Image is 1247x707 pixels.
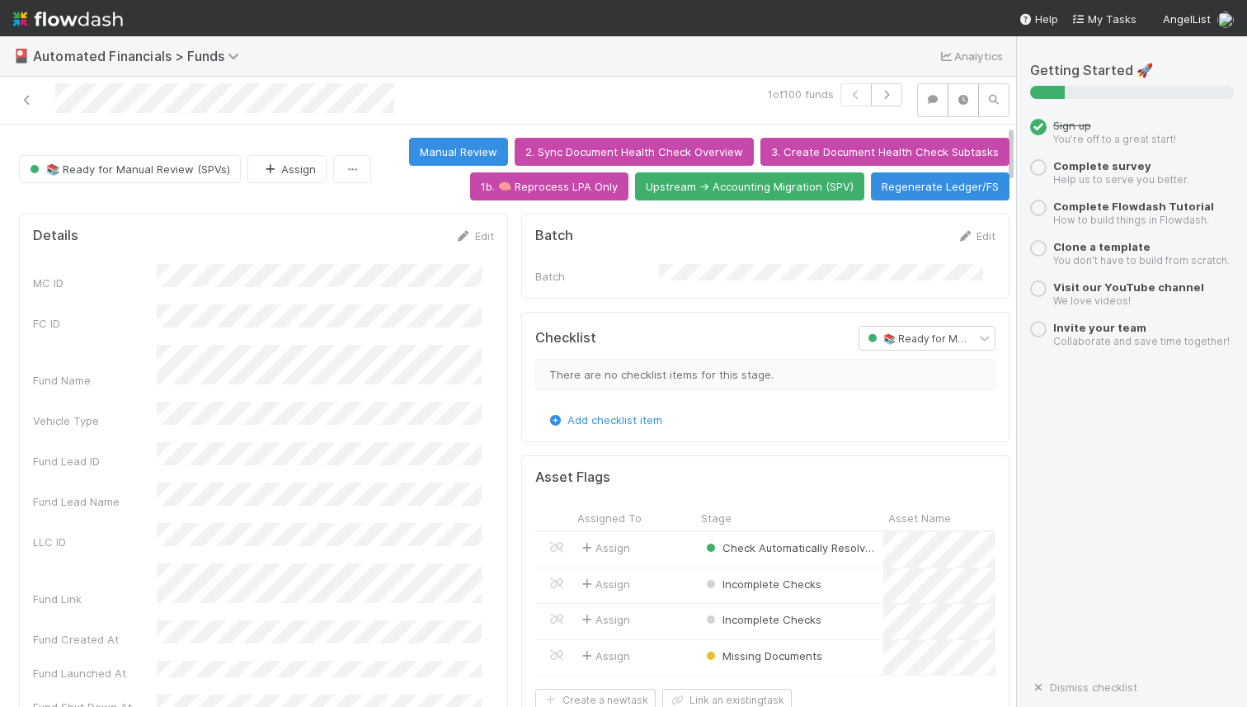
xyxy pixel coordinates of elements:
[548,413,662,427] a: Add checklist item
[455,229,494,243] a: Edit
[1053,159,1151,172] a: Complete survey
[1030,63,1234,79] h5: Getting Started 🚀
[535,359,996,390] div: There are no checklist items for this stage.
[247,155,327,183] button: Assign
[1071,11,1136,27] a: My Tasks
[703,611,821,628] div: Incomplete Checks
[1053,240,1151,253] a: Clone a template
[1071,12,1136,26] span: My Tasks
[579,576,630,592] span: Assign
[1053,214,1209,226] small: How to build things in Flowdash.
[703,576,821,592] div: Incomplete Checks
[13,49,30,63] span: 🎴
[703,649,822,662] span: Missing Documents
[871,172,1009,200] button: Regenerate Ledger/FS
[515,138,754,166] button: 2. Sync Document Health Check Overview
[938,46,1003,66] a: Analytics
[1053,254,1230,266] small: You don’t have to build from scratch.
[535,268,659,285] div: Batch
[13,5,123,33] img: logo-inverted-e16ddd16eac7371096b0.svg
[577,510,642,526] span: Assigned To
[33,453,157,469] div: Fund Lead ID
[33,228,78,244] h5: Details
[579,540,630,556] span: Assign
[19,155,241,183] button: 📚 Ready for Manual Review (SPVs)
[1163,12,1211,26] span: AngelList
[1053,280,1204,294] a: Visit our YouTube channel
[33,315,157,332] div: FC ID
[33,665,157,681] div: Fund Launched At
[701,510,732,526] span: Stage
[579,611,630,628] span: Assign
[1053,321,1146,334] a: Invite your team
[33,48,247,64] span: Automated Financials > Funds
[26,163,230,176] span: 📚 Ready for Manual Review (SPVs)
[535,330,596,346] h5: Checklist
[703,541,878,554] span: Check Automatically Resolved
[33,591,157,607] div: Fund Link
[1053,295,1131,307] small: We love videos!
[1053,335,1230,347] small: Collaborate and save time together!
[703,648,822,664] div: Missing Documents
[888,510,951,526] span: Asset Name
[535,228,573,244] h5: Batch
[1217,12,1234,28] img: avatar_e3cbf8dc-409d-4c5a-b4de-410eea8732ef.png
[957,229,995,243] a: Edit
[33,412,157,429] div: Vehicle Type
[33,631,157,648] div: Fund Created At
[768,86,834,102] span: 1 of 100 funds
[33,534,157,550] div: LLC ID
[703,577,821,591] span: Incomplete Checks
[760,138,1009,166] button: 3. Create Document Health Check Subtasks
[33,493,157,510] div: Fund Lead Name
[535,469,610,486] h5: Asset Flags
[33,372,157,389] div: Fund Name
[1053,119,1091,132] span: Sign up
[1019,11,1058,27] div: Help
[1053,200,1214,213] a: Complete Flowdash Tutorial
[635,172,864,200] button: Upstream -> Accounting Migration (SPV)
[1053,173,1189,186] small: Help us to serve you better.
[579,648,630,664] span: Assign
[409,138,508,166] button: Manual Review
[1030,681,1137,694] a: Dismiss checklist
[33,275,157,291] div: MC ID
[470,172,628,200] button: 1b. 🧠 Reprocess LPA Only
[703,540,875,556] div: Check Automatically Resolved
[864,332,1056,344] span: 📚 Ready for Manual Review (SPVs)
[1053,133,1176,145] small: You’re off to a great start!
[703,613,821,626] span: Incomplete Checks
